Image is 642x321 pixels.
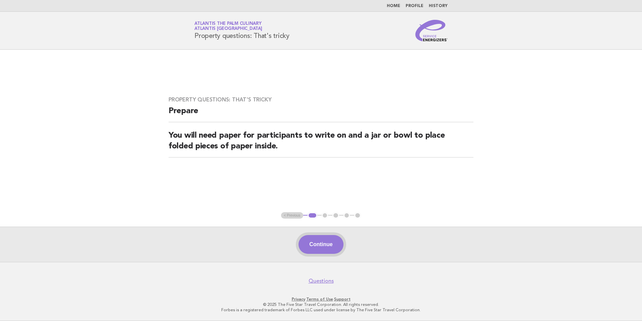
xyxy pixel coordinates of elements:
[306,297,333,302] a: Terms of Use
[116,302,526,307] p: © 2025 The Five Star Travel Corporation. All rights reserved.
[194,21,262,31] a: Atlantis The Palm CulinaryAtlantis [GEOGRAPHIC_DATA]
[194,22,289,39] h1: Property questions: That's tricky
[334,297,351,302] a: Support
[308,212,317,219] button: 1
[194,27,262,31] span: Atlantis [GEOGRAPHIC_DATA]
[309,278,334,284] a: Questions
[116,307,526,313] p: Forbes is a registered trademark of Forbes LLC used under license by The Five Star Travel Corpora...
[116,296,526,302] p: · ·
[387,4,400,8] a: Home
[299,235,343,254] button: Continue
[406,4,423,8] a: Profile
[292,297,305,302] a: Privacy
[169,96,473,103] h3: Property questions: That's tricky
[415,20,448,41] img: Service Energizers
[169,106,473,122] h2: Prepare
[169,130,473,157] h2: You will need paper for participants to write on and a jar or bowl to place folded pieces of pape...
[429,4,448,8] a: History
